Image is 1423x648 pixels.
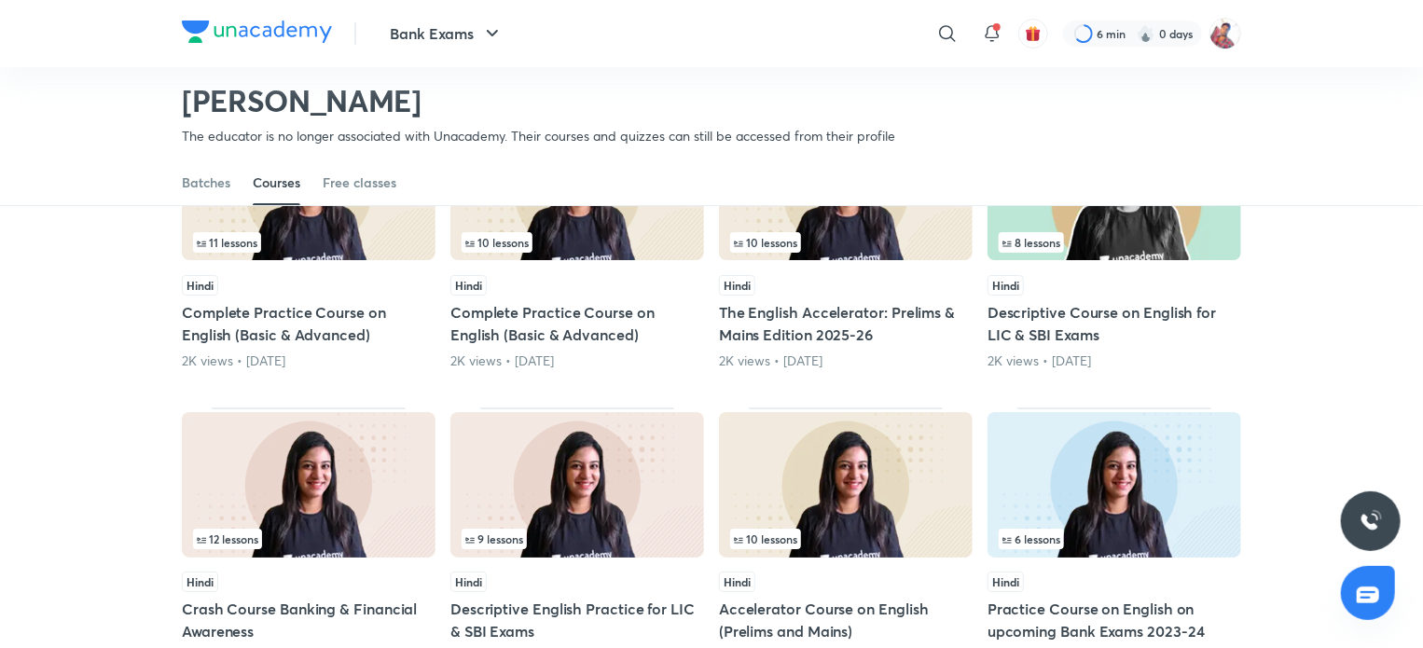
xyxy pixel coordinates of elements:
[450,572,487,592] span: Hindi
[719,275,755,296] span: Hindi
[193,529,424,549] div: left
[719,352,973,370] div: 2K views • 6 months ago
[730,232,961,253] div: infocontainer
[719,110,973,369] div: The English Accelerator: Prelims & Mains Edition 2025-26
[450,352,704,370] div: 2K views • 1 year ago
[462,529,693,549] div: infosection
[988,598,1241,642] h5: Practice Course on English on upcoming Bank Exams 2023-24
[193,529,424,549] div: infosection
[193,232,424,253] div: left
[730,232,961,253] div: infosection
[719,572,755,592] span: Hindi
[253,173,300,192] div: Courses
[253,160,300,205] a: Courses
[193,529,424,549] div: infocontainer
[730,529,961,549] div: infosection
[999,529,1230,549] div: infosection
[719,598,973,642] h5: Accelerator Course on English (Prelims and Mains)
[379,15,515,52] button: Bank Exams
[182,127,895,145] p: The educator is no longer associated with Unacademy. Their courses and quizzes can still be acces...
[193,232,424,253] div: infocontainer
[999,529,1230,549] div: left
[465,533,523,545] span: 9 lessons
[182,21,332,43] img: Company Logo
[182,598,435,642] h5: Crash Course Banking & Financial Awareness
[988,110,1241,369] div: Descriptive Course on English for LIC & SBI Exams
[462,232,693,253] div: infocontainer
[462,529,693,549] div: left
[734,237,797,248] span: 10 lessons
[1209,18,1241,49] img: Upendra Kumar Aditya
[462,232,693,253] div: left
[323,173,396,192] div: Free classes
[988,352,1241,370] div: 2K views • 6 years ago
[182,160,230,205] a: Batches
[323,160,396,205] a: Free classes
[182,21,332,48] a: Company Logo
[182,412,435,558] img: Thumbnail
[450,301,704,346] h5: Complete Practice Course on English (Basic & Advanced)
[182,173,230,192] div: Batches
[182,572,218,592] span: Hindi
[450,598,704,642] h5: Descriptive English Practice for LIC & SBI Exams
[193,232,424,253] div: infosection
[730,232,961,253] div: left
[734,533,797,545] span: 10 lessons
[999,232,1230,253] div: infocontainer
[450,412,704,558] img: Thumbnail
[988,572,1024,592] span: Hindi
[1018,19,1048,48] button: avatar
[988,301,1241,346] h5: Descriptive Course on English for LIC & SBI Exams
[182,275,218,296] span: Hindi
[999,529,1230,549] div: infocontainer
[197,533,258,545] span: 12 lessons
[182,352,435,370] div: 2K views • 11 months ago
[988,275,1024,296] span: Hindi
[999,232,1230,253] div: infosection
[719,412,973,558] img: Thumbnail
[197,237,257,248] span: 11 lessons
[1025,25,1042,42] img: avatar
[730,529,961,549] div: left
[182,82,895,119] h2: [PERSON_NAME]
[1002,533,1060,545] span: 6 lessons
[999,232,1230,253] div: left
[730,529,961,549] div: infocontainer
[1137,24,1155,43] img: streak
[462,232,693,253] div: infosection
[182,110,435,369] div: Complete Practice Course on English (Basic & Advanced)
[450,110,704,369] div: Complete Practice Course on English (Basic & Advanced)
[182,301,435,346] h5: Complete Practice Course on English (Basic & Advanced)
[462,529,693,549] div: infocontainer
[1002,237,1060,248] span: 8 lessons
[465,237,529,248] span: 10 lessons
[988,412,1241,558] img: Thumbnail
[719,301,973,346] h5: The English Accelerator: Prelims & Mains Edition 2025-26
[1360,510,1382,532] img: ttu
[450,275,487,296] span: Hindi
